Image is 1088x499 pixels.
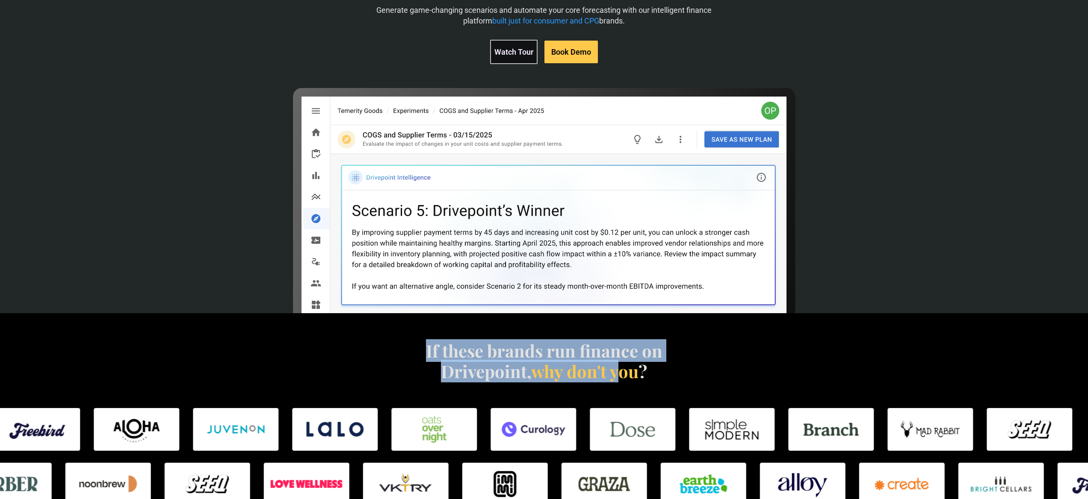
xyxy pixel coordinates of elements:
h4: If these brands run finance on Drivepoint, ? [421,340,667,382]
span: why don't you [531,360,639,382]
a: Book Demo [544,41,598,63]
a: Watch Tour [490,40,538,64]
span: built just for consumer and CPG [492,16,599,25]
p: Generate game-changing scenarios and automate your core forecasting with our intelligent finance ... [354,5,733,26]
